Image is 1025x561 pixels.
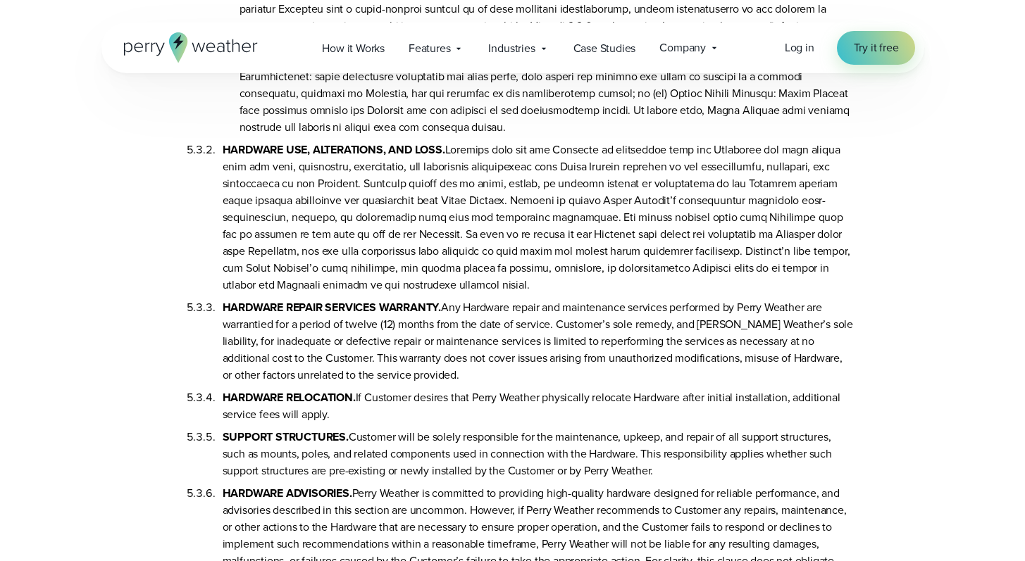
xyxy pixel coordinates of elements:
a: How it Works [310,34,397,63]
li: Loremips dolo sit ame Consecte ad elitseddoe temp inc Utlaboree dol magn aliqua enim adm veni, qu... [223,136,854,294]
b: HARDWARE ADVISORIES. [223,485,352,501]
span: Company [659,39,706,56]
span: Case Studies [573,40,636,57]
span: Try it free [854,39,899,56]
li: Customer will be solely responsible for the maintenance, upkeep, and repair of all support struct... [223,423,854,479]
li: If Customer desires that Perry Weather physically relocate Hardware after initial installation, a... [223,384,854,423]
span: How it Works [322,40,385,57]
a: Try it free [837,31,916,65]
span: Industries [488,40,535,57]
b: HARDWARE RELOCATION. [223,389,356,405]
a: Log in [785,39,814,56]
b: HARDWARE REPAIR SERVICES WARRANTY. [223,299,442,315]
b: HARDWARE USE, ALTERATIONS, AND LOSS. [223,141,445,158]
span: Features [409,40,450,57]
a: Case Studies [561,34,648,63]
b: SUPPORT STRUCTURES. [223,429,349,445]
li: Any Hardware repair and maintenance services performed by Perry Weather are warrantied for a peri... [223,294,854,384]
